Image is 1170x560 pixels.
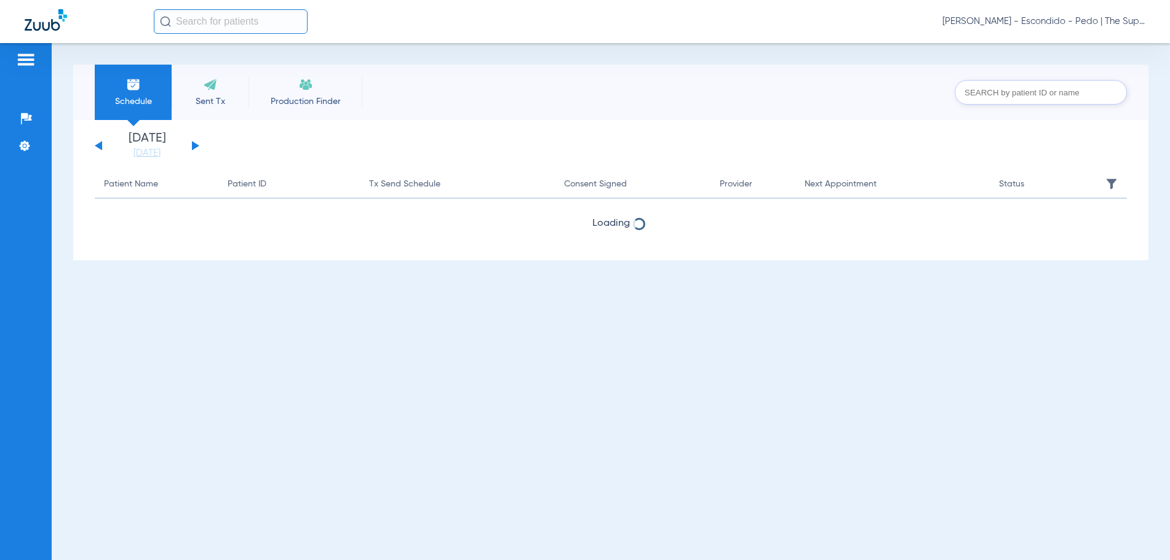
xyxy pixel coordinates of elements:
[1105,178,1118,190] img: filter.svg
[720,177,752,191] div: Provider
[564,177,701,191] div: Consent Signed
[298,77,313,92] img: Recare
[720,177,786,191] div: Provider
[16,52,36,67] img: hamburger-icon
[181,95,239,108] span: Sent Tx
[110,132,184,159] li: [DATE]
[154,9,308,34] input: Search for patients
[126,77,141,92] img: Schedule
[25,9,67,31] img: Zuub Logo
[228,177,351,191] div: Patient ID
[805,177,981,191] div: Next Appointment
[999,177,1087,191] div: Status
[955,80,1127,105] input: SEARCH by patient ID or name
[160,16,171,27] img: Search Icon
[104,95,162,108] span: Schedule
[999,177,1024,191] div: Status
[369,177,440,191] div: Tx Send Schedule
[228,177,266,191] div: Patient ID
[258,95,353,108] span: Production Finder
[942,15,1145,28] span: [PERSON_NAME] - Escondido - Pedo | The Super Dentists
[805,177,877,191] div: Next Appointment
[110,147,184,159] a: [DATE]
[95,217,1127,230] span: Loading
[203,77,218,92] img: Sent Tx
[369,177,545,191] div: Tx Send Schedule
[104,177,209,191] div: Patient Name
[564,177,627,191] div: Consent Signed
[104,177,158,191] div: Patient Name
